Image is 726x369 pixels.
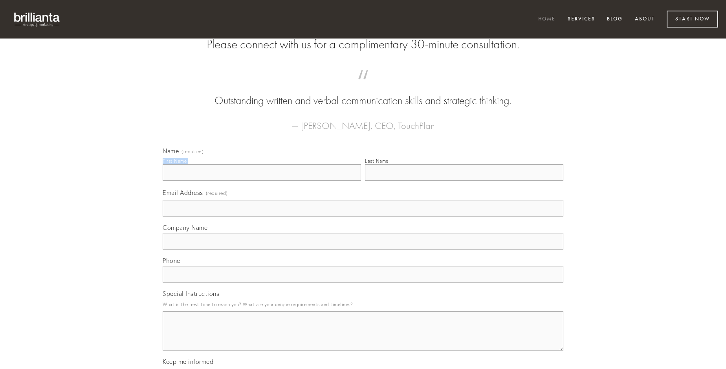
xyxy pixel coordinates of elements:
[175,78,551,108] blockquote: Outstanding written and verbal communication skills and strategic thinking.
[163,299,563,310] p: What is the best time to reach you? What are your unique requirements and timelines?
[163,147,179,155] span: Name
[181,149,203,154] span: (required)
[206,188,228,198] span: (required)
[163,257,180,264] span: Phone
[163,158,187,164] div: First Name
[630,13,660,26] a: About
[563,13,600,26] a: Services
[175,108,551,134] figcaption: — [PERSON_NAME], CEO, TouchPlan
[163,224,207,231] span: Company Name
[602,13,628,26] a: Blog
[667,11,718,28] a: Start Now
[163,358,213,365] span: Keep me informed
[175,78,551,93] span: “
[163,37,563,52] h2: Please connect with us for a complimentary 30-minute consultation.
[365,158,389,164] div: Last Name
[163,290,219,297] span: Special Instructions
[8,8,67,31] img: brillianta - research, strategy, marketing
[533,13,561,26] a: Home
[163,189,203,196] span: Email Address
